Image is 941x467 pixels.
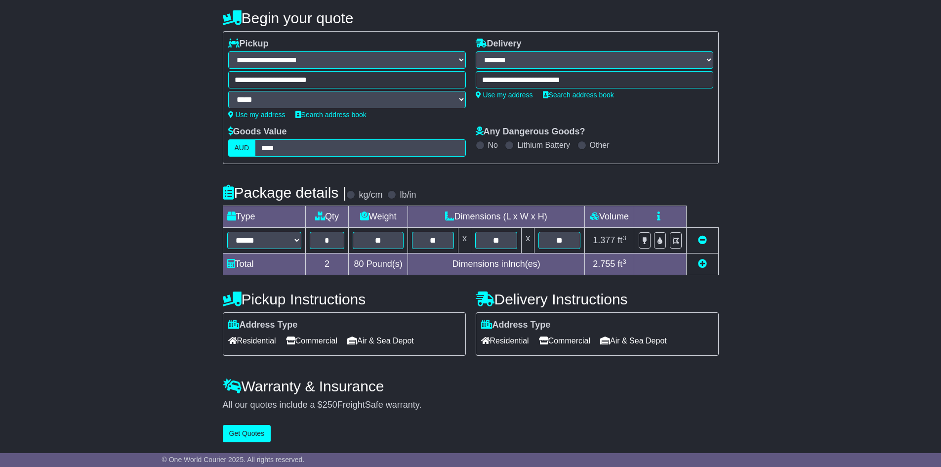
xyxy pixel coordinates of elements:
[162,456,305,464] span: © One World Courier 2025. All rights reserved.
[522,228,534,254] td: x
[617,235,626,245] span: ft
[481,320,551,331] label: Address Type
[228,333,276,348] span: Residential
[617,259,626,269] span: ft
[400,190,416,201] label: lb/in
[354,259,364,269] span: 80
[223,254,305,275] td: Total
[622,234,626,242] sup: 3
[223,10,719,26] h4: Begin your quote
[223,425,271,442] button: Get Quotes
[488,140,498,150] label: No
[228,39,269,49] label: Pickup
[408,206,585,228] td: Dimensions (L x W x H)
[228,139,256,157] label: AUD
[698,259,707,269] a: Add new item
[223,184,347,201] h4: Package details |
[295,111,367,119] a: Search address book
[223,291,466,307] h4: Pickup Instructions
[223,400,719,411] div: All our quotes include a $ FreightSafe warranty.
[347,333,414,348] span: Air & Sea Depot
[476,127,585,137] label: Any Dangerous Goods?
[543,91,614,99] a: Search address book
[349,254,408,275] td: Pound(s)
[476,91,533,99] a: Use my address
[622,258,626,265] sup: 3
[600,333,667,348] span: Air & Sea Depot
[458,228,471,254] td: x
[223,378,719,394] h4: Warranty & Insurance
[585,206,634,228] td: Volume
[305,206,349,228] td: Qty
[223,206,305,228] td: Type
[408,254,585,275] td: Dimensions in Inch(es)
[481,333,529,348] span: Residential
[228,127,287,137] label: Goods Value
[349,206,408,228] td: Weight
[228,111,286,119] a: Use my address
[476,291,719,307] h4: Delivery Instructions
[539,333,590,348] span: Commercial
[476,39,522,49] label: Delivery
[593,259,615,269] span: 2.755
[323,400,337,410] span: 250
[305,254,349,275] td: 2
[359,190,382,201] label: kg/cm
[228,320,298,331] label: Address Type
[590,140,610,150] label: Other
[517,140,570,150] label: Lithium Battery
[593,235,615,245] span: 1.377
[698,235,707,245] a: Remove this item
[286,333,337,348] span: Commercial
